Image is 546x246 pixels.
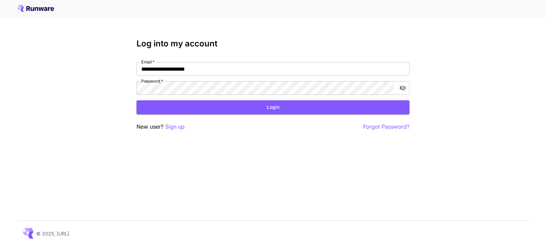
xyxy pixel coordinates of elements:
button: Login [136,100,409,114]
label: Password [141,78,163,84]
button: Forgot Password? [363,122,409,131]
button: toggle password visibility [397,82,409,94]
button: Sign up [165,122,185,131]
p: © 2025, [URL] [36,230,69,237]
p: New user? [136,122,185,131]
h3: Log into my account [136,39,409,48]
label: Email [141,59,155,65]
